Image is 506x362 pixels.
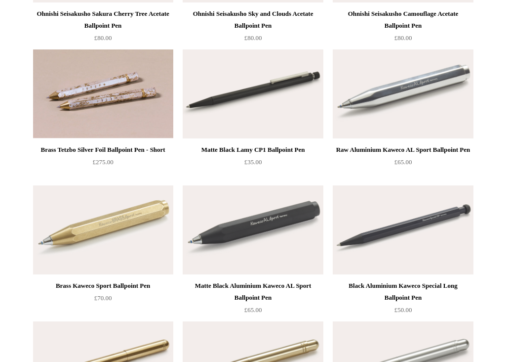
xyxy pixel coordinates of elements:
img: Matte Black Lamy CP1 Ballpoint Pen [183,49,323,138]
span: £50.00 [394,306,412,314]
div: Matte Black Aluminium Kaweco AL Sport Ballpoint Pen [185,280,320,304]
a: Ohnishi Seisakusho Sakura Cherry Tree Acetate Ballpoint Pen £80.00 [33,8,173,48]
img: Black Aluminium Kaweco Special Long Ballpoint Pen [333,185,473,274]
img: Brass Kaweco Sport Ballpoint Pen [33,185,173,274]
span: £70.00 [94,294,112,302]
span: £35.00 [244,158,262,166]
a: Raw Aluminium Kaweco AL Sport Ballpoint Pen £65.00 [333,144,473,184]
div: Brass Kaweco Sport Ballpoint Pen [36,280,171,292]
div: Ohnishi Seisakusho Sky and Clouds Acetate Ballpoint Pen [185,8,320,32]
a: Ohnishi Seisakusho Camouflage Acetate Ballpoint Pen £80.00 [333,8,473,48]
a: Brass Tetzbo Silver Foil Ballpoint Pen - Short Brass Tetzbo Silver Foil Ballpoint Pen - Short [33,49,173,138]
div: Matte Black Lamy CP1 Ballpoint Pen [185,144,320,156]
span: £65.00 [244,306,262,314]
img: Matte Black Aluminium Kaweco AL Sport Ballpoint Pen [183,185,323,274]
div: Brass Tetzbo Silver Foil Ballpoint Pen - Short [36,144,171,156]
a: Matte Black Lamy CP1 Ballpoint Pen Matte Black Lamy CP1 Ballpoint Pen [183,49,323,138]
a: Black Aluminium Kaweco Special Long Ballpoint Pen £50.00 [333,280,473,320]
a: Brass Kaweco Sport Ballpoint Pen £70.00 [33,280,173,320]
span: £80.00 [394,34,412,42]
a: Raw Aluminium Kaweco AL Sport Ballpoint Pen Raw Aluminium Kaweco AL Sport Ballpoint Pen [333,49,473,138]
div: Ohnishi Seisakusho Camouflage Acetate Ballpoint Pen [335,8,470,32]
a: Matte Black Aluminium Kaweco AL Sport Ballpoint Pen Matte Black Aluminium Kaweco AL Sport Ballpoi... [183,185,323,274]
span: £80.00 [244,34,262,42]
a: Brass Tetzbo Silver Foil Ballpoint Pen - Short £275.00 [33,144,173,184]
div: Raw Aluminium Kaweco AL Sport Ballpoint Pen [335,144,470,156]
span: £80.00 [94,34,112,42]
div: Black Aluminium Kaweco Special Long Ballpoint Pen [335,280,470,304]
img: Brass Tetzbo Silver Foil Ballpoint Pen - Short [33,49,173,138]
a: Ohnishi Seisakusho Sky and Clouds Acetate Ballpoint Pen £80.00 [183,8,323,48]
a: Matte Black Lamy CP1 Ballpoint Pen £35.00 [183,144,323,184]
a: Matte Black Aluminium Kaweco AL Sport Ballpoint Pen £65.00 [183,280,323,320]
span: £65.00 [394,158,412,166]
img: Raw Aluminium Kaweco AL Sport Ballpoint Pen [333,49,473,138]
a: Black Aluminium Kaweco Special Long Ballpoint Pen Black Aluminium Kaweco Special Long Ballpoint Pen [333,185,473,274]
span: £275.00 [92,158,113,166]
div: Ohnishi Seisakusho Sakura Cherry Tree Acetate Ballpoint Pen [36,8,171,32]
a: Brass Kaweco Sport Ballpoint Pen Brass Kaweco Sport Ballpoint Pen [33,185,173,274]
